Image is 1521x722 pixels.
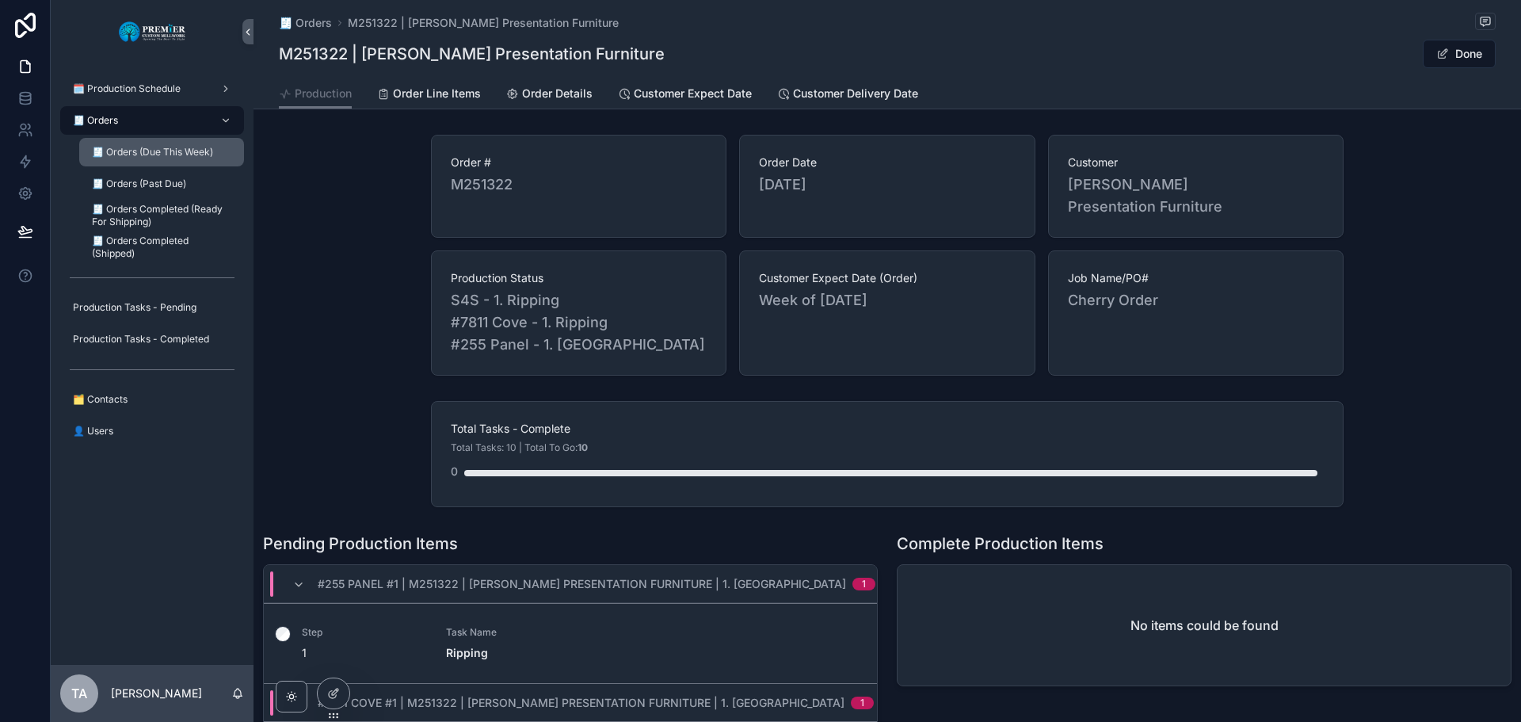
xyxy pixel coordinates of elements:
span: 🧾 Orders Completed (Shipped) [92,235,228,260]
span: TA [71,684,87,703]
p: [PERSON_NAME] [111,686,202,701]
a: Customer Expect Date [618,79,752,111]
span: Job Name/PO# [1068,270,1324,286]
a: Order Line Items [377,79,481,111]
span: Order Date [759,155,1015,170]
span: #255 Panel #1 | M251322 | [PERSON_NAME] Presentation Furniture | 1. [GEOGRAPHIC_DATA] [318,576,846,592]
button: Done [1423,40,1496,68]
span: [DATE] [759,174,1015,196]
span: 🧾 Orders Completed (Ready For Shipping) [92,203,228,228]
h1: M251322 | [PERSON_NAME] Presentation Furniture [279,43,665,65]
div: 1 [862,578,866,590]
a: 🗂️ Contacts [60,385,244,414]
a: 🧾 Orders Completed (Ready For Shipping) [79,201,244,230]
span: 👤 Users [73,425,113,437]
a: 🧾 Orders Completed (Shipped) [79,233,244,262]
span: Order # [451,155,707,170]
a: 🧾 Orders [279,15,332,31]
span: Total Tasks: 10 | Total To Go: [451,441,588,454]
span: S4S - 1. Ripping #7811 Cove - 1. Ripping #255 Panel - 1. [GEOGRAPHIC_DATA] [451,289,707,356]
div: scrollable content [51,63,253,466]
span: Customer Delivery Date [793,86,918,101]
span: 🗓️ Production Schedule [73,82,181,95]
span: 🧾 Orders (Past Due) [92,178,186,190]
span: Production Status [451,270,707,286]
a: 🧾 Orders (Due This Week) [79,138,244,166]
h1: Complete Production Items [897,533,1104,555]
span: 🗂️ Contacts [73,393,128,406]
span: M251322 [451,174,707,196]
h2: No items could be found [1130,616,1279,635]
span: Production [295,86,352,101]
img: App logo [118,19,187,44]
span: Customer [1068,155,1324,170]
span: Cherry Order [1068,289,1324,311]
span: 🧾 Orders (Due This Week) [92,146,213,159]
a: 🧾 Orders (Past Due) [79,170,244,198]
strong: Ripping [446,646,488,659]
span: 🧾 Orders [73,114,118,127]
a: 🧾 Orders [60,106,244,135]
span: #7811 Cove #1 | M251322 | [PERSON_NAME] Presentation Furniture | 1. [GEOGRAPHIC_DATA] [318,695,844,711]
span: Order Line Items [393,86,481,101]
div: 0 [451,456,458,487]
span: Production Tasks - Pending [73,301,196,314]
a: 🗓️ Production Schedule [60,74,244,103]
a: Production [279,79,352,109]
span: Production Tasks - Completed [73,333,209,346]
a: Production Tasks - Completed [60,325,244,353]
span: Week of [DATE] [759,289,1015,311]
a: Order Details [506,79,593,111]
span: [PERSON_NAME] Presentation Furniture [1068,174,1324,218]
span: Order Details [522,86,593,101]
span: Customer Expect Date [634,86,752,101]
strong: 10 [578,441,588,453]
a: Production Tasks - Pending [60,293,244,322]
h1: Pending Production Items [263,533,458,555]
a: Customer Delivery Date [777,79,918,111]
span: Total Tasks - Complete [451,421,1324,437]
a: M251322 | [PERSON_NAME] Presentation Furniture [348,15,619,31]
span: 1 [302,645,427,661]
span: Step [302,626,427,639]
span: Task Name [446,626,859,639]
span: Customer Expect Date (Order) [759,270,1015,286]
div: 1 [860,697,864,709]
a: 👤 Users [60,417,244,445]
